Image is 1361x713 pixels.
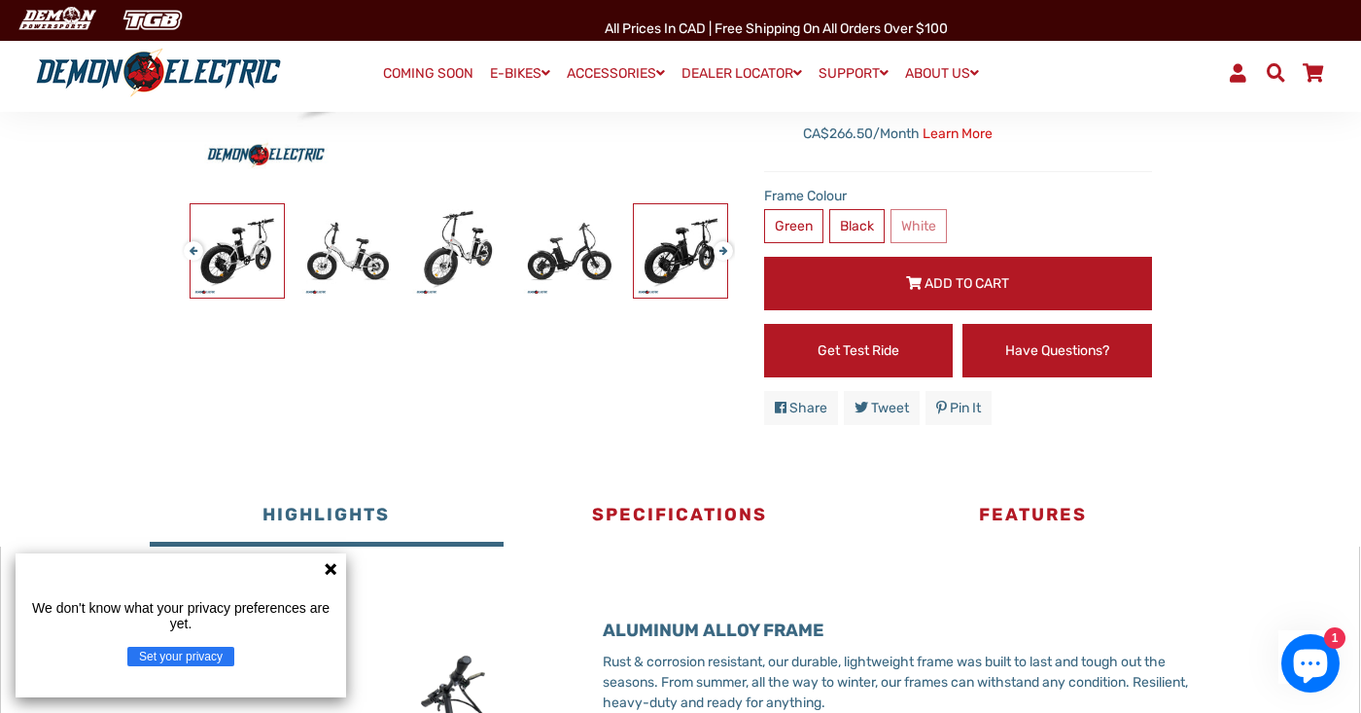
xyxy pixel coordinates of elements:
label: Frame Colour [764,186,1152,206]
img: Demon Electric logo [29,48,288,98]
span: Share [789,400,827,416]
button: Previous [184,232,195,254]
a: DEALER LOCATOR [675,59,809,88]
button: Add to Cart [764,257,1152,310]
a: SUPPORT [812,59,895,88]
a: E-BIKES [483,59,557,88]
button: Set your privacy [127,647,234,666]
a: Get Test Ride [764,324,954,377]
img: TGB Canada [113,4,192,36]
button: Next [714,232,725,254]
button: Highlights [150,488,503,547]
inbox-online-store-chat: Shopify online store chat [1275,634,1345,697]
label: Green [764,209,823,243]
img: Pilot Folding eBike - Demon Electric [191,204,284,298]
span: Add to Cart [925,275,1009,292]
label: Black [829,209,885,243]
span: All Prices in CAD | Free shipping on all orders over $100 [605,20,948,37]
a: ABOUT US [898,59,986,88]
a: ACCESSORIES [560,59,672,88]
img: Pilot Folding eBike - Demon Electric [412,204,506,298]
label: White [890,209,947,243]
p: Rust & corrosion resistant, our durable, lightweight frame was built to last and tough out the se... [603,652,1209,713]
img: Pilot Folding eBike - Demon Electric [301,204,395,298]
a: Have Questions? [962,324,1152,377]
button: Specifications [504,488,856,547]
button: Features [856,488,1209,547]
a: COMING SOON [376,60,480,88]
p: We don't know what your privacy preferences are yet. [23,600,338,631]
span: $1,599.00 [764,87,1031,158]
span: Pin it [950,400,981,416]
img: Pilot Folding eBike - Demon Electric [634,204,727,298]
img: Pilot Folding eBike - Demon Electric [523,204,616,298]
h3: ALUMINUM ALLOY FRAME [603,621,1209,642]
span: Tweet [871,400,909,416]
img: Demon Electric [10,4,103,36]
